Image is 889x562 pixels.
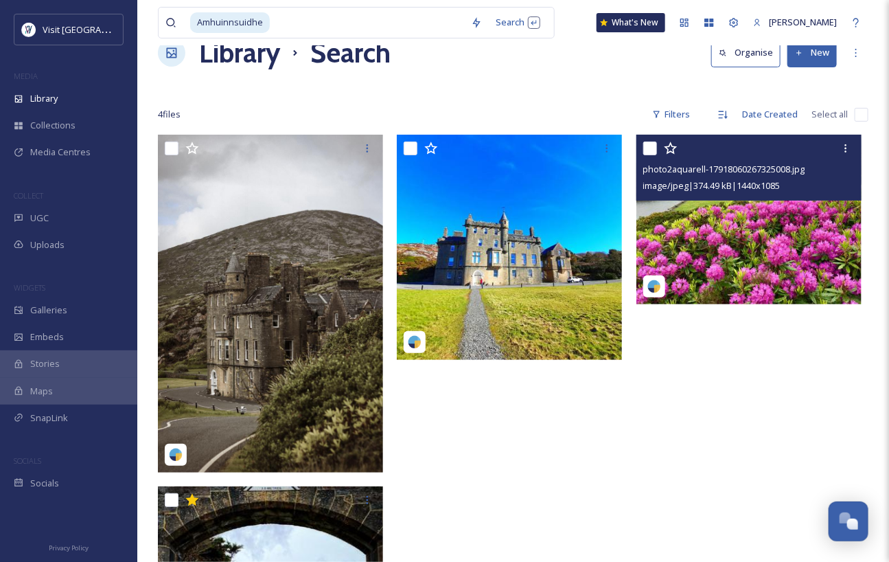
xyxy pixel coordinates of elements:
span: 4 file s [158,108,181,121]
span: Media Centres [30,146,91,159]
span: SOCIALS [14,456,41,466]
a: Library [199,32,280,74]
span: Library [30,92,58,105]
div: Filters [645,101,697,128]
span: WIDGETS [14,282,45,293]
span: Collections [30,119,76,132]
img: snapsea-logo.png [408,335,422,349]
span: Amhuinnsuidhe [190,12,270,32]
a: [PERSON_NAME] [746,9,844,36]
img: photo2aquarell-17918060267325008.jpg [636,135,862,304]
span: Uploads [30,238,65,251]
span: [PERSON_NAME] [769,16,837,28]
button: Organise [711,38,781,67]
span: MEDIA [14,71,38,81]
a: Organise [711,38,787,67]
span: UGC [30,212,49,225]
a: Privacy Policy [49,539,89,555]
button: Open Chat [829,502,868,541]
span: Embeds [30,330,64,344]
h1: Search [310,32,391,74]
div: Date Created [735,101,805,128]
img: iammrrodriguez-17982323959482067.jpg [397,135,622,360]
span: Socials [30,477,59,490]
span: COLLECT [14,190,43,201]
span: Visit [GEOGRAPHIC_DATA] [43,23,149,36]
span: Maps [30,385,53,398]
img: snapsea-logo.png [647,280,661,293]
img: Untitled%20design%20%2897%29.png [22,23,36,36]
span: Privacy Policy [49,543,89,552]
span: photo2aquarell-17918060267325008.jpg [643,163,805,175]
span: Select all [811,108,848,121]
span: Stories [30,357,60,370]
button: New [787,38,837,67]
a: What's New [597,13,665,32]
span: SnapLink [30,412,68,425]
img: thishighlandlife-17926495202288251.jpg [158,135,383,473]
span: Galleries [30,304,67,317]
img: snapsea-logo.png [169,448,183,462]
div: Search [489,9,547,36]
span: image/jpeg | 374.49 kB | 1440 x 1085 [643,179,781,192]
